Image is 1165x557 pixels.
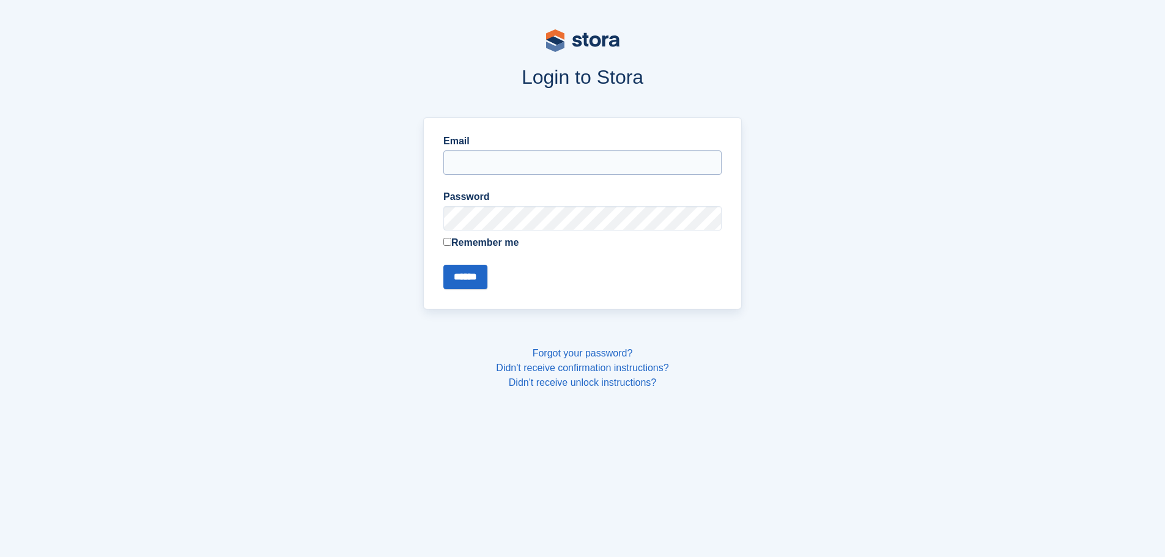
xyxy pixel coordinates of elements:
[443,238,451,246] input: Remember me
[443,134,722,149] label: Email
[443,235,722,250] label: Remember me
[190,66,975,88] h1: Login to Stora
[443,190,722,204] label: Password
[546,29,619,52] img: stora-logo-53a41332b3708ae10de48c4981b4e9114cc0af31d8433b30ea865607fb682f29.svg
[509,377,656,388] a: Didn't receive unlock instructions?
[533,348,633,358] a: Forgot your password?
[496,363,668,373] a: Didn't receive confirmation instructions?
